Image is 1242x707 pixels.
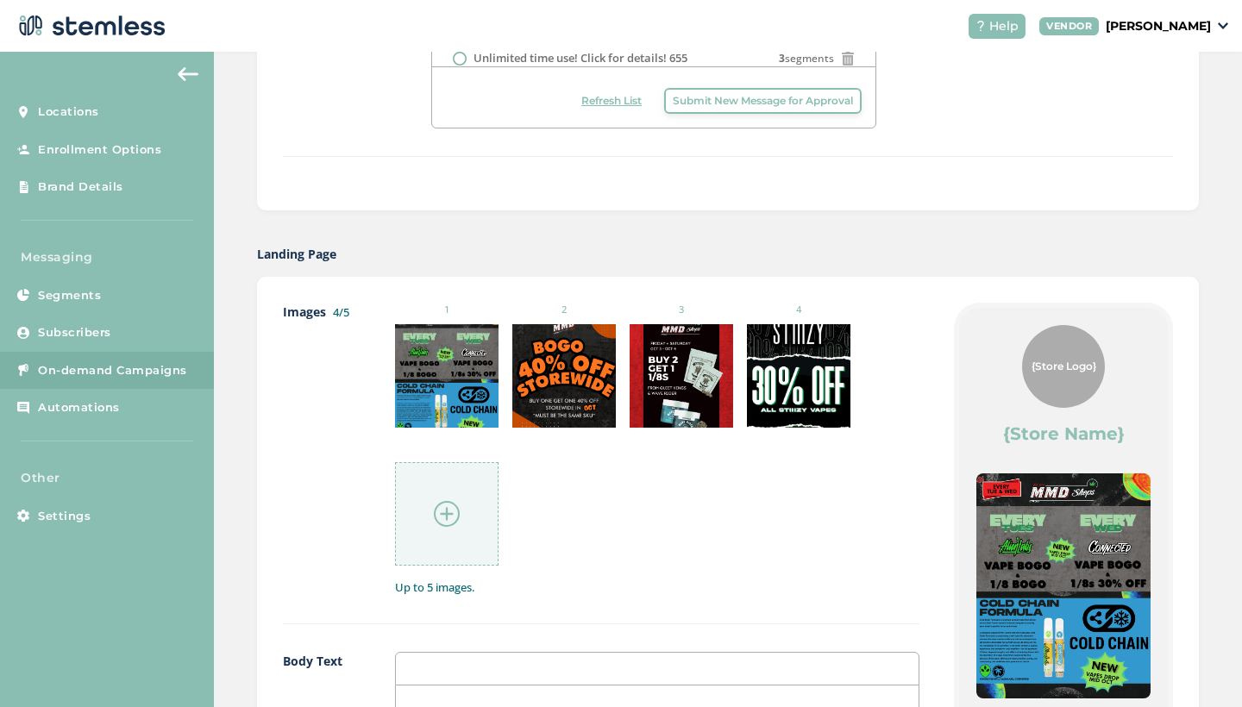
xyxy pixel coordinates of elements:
span: On-demand Campaigns [38,362,187,379]
img: 8Aop8Z8e7l2mcAAAAASUVORK5CYII= [630,324,733,428]
span: Submit New Message for Approval [673,93,853,109]
strong: 3 [779,51,785,66]
div: VENDOR [1039,17,1099,35]
label: {Store Name} [1003,422,1125,446]
span: Help [989,17,1019,35]
span: segments [779,51,834,66]
small: 1 [395,303,499,317]
span: Brand Details [38,178,123,196]
span: Settings [38,508,91,525]
label: 4/5 [333,304,349,320]
img: icon-help-white-03924b79.svg [975,21,986,31]
img: icon_down-arrow-small-66adaf34.svg [1218,22,1228,29]
span: Segments [38,287,101,304]
span: Locations [38,103,99,121]
span: {Store Logo} [1032,359,1096,374]
img: 9k= [747,324,850,428]
small: 4 [747,303,850,317]
span: Enrollment Options [38,141,161,159]
button: Refresh List [573,88,650,114]
label: Landing Page [257,245,336,263]
img: icon-circle-plus-45441306.svg [434,501,460,527]
span: Automations [38,399,120,416]
img: logo-dark-0685b13c.svg [14,9,166,43]
span: Subscribers [38,324,111,341]
small: 3 [630,303,733,317]
label: Up to 5 images. [395,579,920,597]
small: 2 [512,303,616,317]
img: 8Ba80im3UtokgAAAAASUVORK5CYII= [395,324,499,428]
p: [PERSON_NAME] [1106,17,1211,35]
label: MMD JC: 🚨 20% OFF Storewide 🚨 CODE:20OFF Unlimited time use! Click for details! 655 [GEOGRAPHIC_D... [474,34,779,84]
span: Refresh List [581,93,642,109]
label: Images [283,303,361,596]
img: 8Ba80im3UtokgAAAAASUVORK5CYII= [976,473,1151,698]
img: gAAAABJRU5ErkJggg== [512,324,616,428]
iframe: Chat Widget [1156,624,1242,707]
img: icon-arrow-back-accent-c549486e.svg [178,67,198,81]
button: Submit New Message for Approval [664,88,862,114]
